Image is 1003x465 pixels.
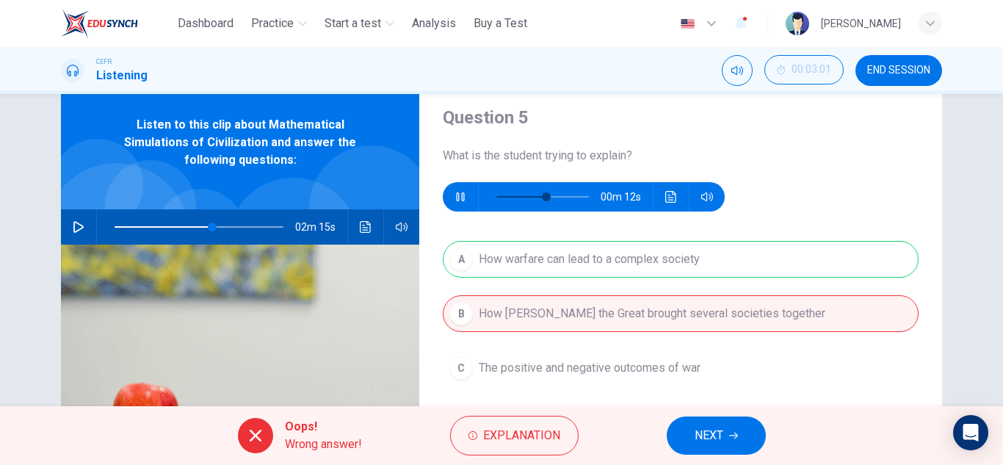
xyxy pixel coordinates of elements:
[659,182,683,212] button: Click to see the audio transcription
[792,64,831,76] span: 00:03:01
[450,416,579,455] button: Explanation
[319,10,400,37] button: Start a test
[764,55,844,84] button: 00:03:01
[172,10,239,37] button: Dashboard
[285,436,362,453] span: Wrong answer!
[61,9,172,38] a: ELTC logo
[325,15,381,32] span: Start a test
[178,15,233,32] span: Dashboard
[855,55,942,86] button: END SESSION
[61,9,138,38] img: ELTC logo
[821,15,901,32] div: [PERSON_NAME]
[443,106,919,129] h4: Question 5
[251,15,294,32] span: Practice
[601,182,653,212] span: 00m 12s
[678,18,697,29] img: en
[412,15,456,32] span: Analysis
[406,10,462,37] button: Analysis
[109,116,372,169] span: Listen to this clip about Mathematical Simulations of Civilization and answer the following quest...
[786,12,809,35] img: Profile picture
[468,10,533,37] button: Buy a Test
[667,417,766,455] button: NEXT
[722,55,753,86] div: Mute
[245,10,313,37] button: Practice
[764,55,844,86] div: Hide
[474,15,527,32] span: Buy a Test
[295,209,347,245] span: 02m 15s
[483,425,560,446] span: Explanation
[96,67,148,84] h1: Listening
[285,418,362,436] span: Oops!
[443,147,919,165] span: What is the student trying to explain?
[354,209,377,245] button: Click to see the audio transcription
[953,415,988,450] div: Open Intercom Messenger
[867,65,930,76] span: END SESSION
[695,425,723,446] span: NEXT
[96,57,112,67] span: CEFR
